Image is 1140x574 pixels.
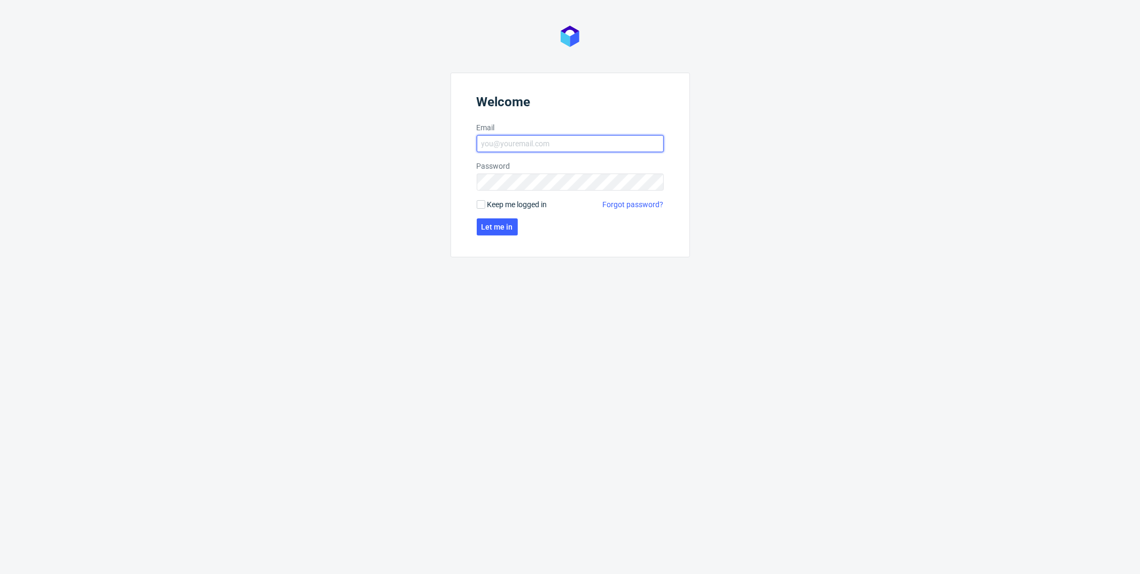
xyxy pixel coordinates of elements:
label: Email [477,122,664,133]
label: Password [477,161,664,171]
span: Keep me logged in [487,199,547,210]
header: Welcome [477,95,664,114]
button: Let me in [477,218,518,235]
input: you@youremail.com [477,135,664,152]
span: Let me in [482,223,513,231]
a: Forgot password? [603,199,664,210]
